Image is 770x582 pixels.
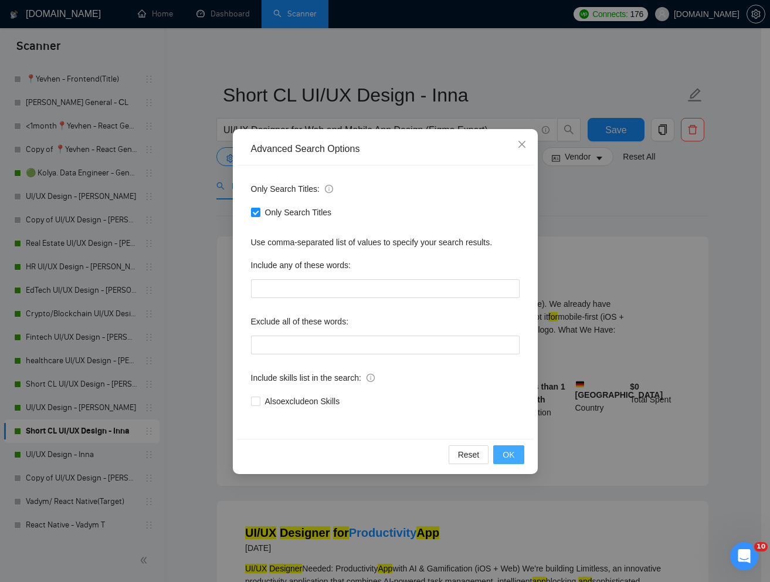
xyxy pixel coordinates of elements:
label: Exclude all of these words: [251,312,349,331]
span: Reset [458,448,480,461]
span: Also exclude on Skills [260,395,345,408]
span: 10 [754,542,768,551]
span: Only Search Titles: [251,182,333,195]
span: info-circle [325,185,333,193]
div: Advanced Search Options [251,143,520,155]
button: Close [506,129,538,161]
label: Include any of these words: [251,256,351,275]
button: Reset [449,445,489,464]
iframe: Intercom live chat [730,542,758,570]
span: Include skills list in the search: [251,371,375,384]
span: info-circle [367,374,375,382]
div: Use comma-separated list of values to specify your search results. [251,236,520,249]
span: close [517,140,527,149]
span: OK [503,448,514,461]
span: Only Search Titles [260,206,337,219]
button: OK [493,445,524,464]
